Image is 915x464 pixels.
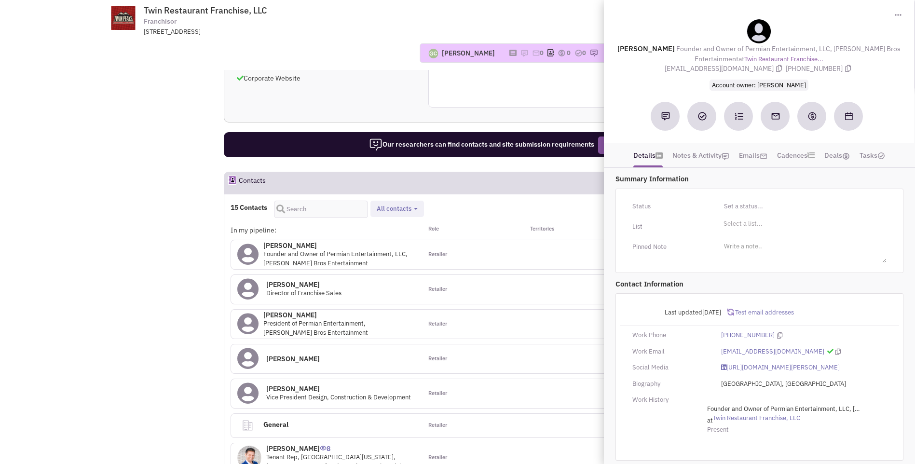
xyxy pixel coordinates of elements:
div: Biography [626,380,715,389]
div: Work History [626,396,715,405]
span: [PHONE_NUMBER] [786,64,853,73]
h2: Contacts [239,172,266,193]
a: Emails [739,148,768,163]
img: www.twinpeaksrestaurant.com [101,6,145,30]
p: Contact Information [615,279,903,289]
span: Retailer [428,454,447,462]
img: Send an email [771,111,780,121]
span: Present [707,425,729,434]
span: Retailer [428,390,447,397]
img: TaskCount.png [574,49,582,57]
input: Set a status... [721,199,887,214]
a: Twin Restaurant Franchise... [744,55,823,64]
img: icon-note.png [520,49,528,57]
div: Work Phone [626,331,715,340]
h4: General [260,414,406,435]
a: Tasks [860,148,886,163]
span: [DATE] [702,308,721,316]
span: 0 [567,49,571,57]
a: [EMAIL_ADDRESS][DOMAIN_NAME] [721,347,824,356]
span: Retailer [428,286,447,293]
div: In my pipeline: [231,225,422,235]
input: Search [274,201,368,218]
span: Founder and Owner of Permian Entertainment, LLC, [PERSON_NAME] Bros Entertainment [707,405,861,414]
h4: 15 Contacts [231,203,267,212]
div: Work Email [626,347,715,356]
img: TaskCount.png [878,152,886,160]
img: icon-email-active-16.png [532,49,540,57]
div: Last updated [626,303,727,322]
a: Twin Restaurant Franchise, LLC [713,414,867,423]
a: [PHONE_NUMBER] [721,331,775,340]
div: [STREET_ADDRESS] [144,27,396,37]
p: Corporate Website [237,73,415,83]
span: Account owner: [PERSON_NAME] [710,80,808,91]
span: Founder and Owner of Permian Entertainment, LLC, [PERSON_NAME] Bros Entertainment [676,44,901,63]
img: icon-UserInteraction.png [320,446,327,450]
span: All contacts [377,205,411,213]
span: Franchisor [144,16,177,27]
button: All contacts [374,204,421,214]
p: Summary Information [615,174,903,184]
a: Cadences [778,148,815,163]
div: Role [422,225,518,235]
div: Social Media [626,363,715,372]
h4: [PERSON_NAME] [263,311,416,319]
img: Schedule a Meeting [845,112,853,120]
div: Status [626,199,715,214]
img: clarity_building-linegeneral.png [241,419,254,432]
span: Retailer [428,251,447,259]
img: Create a deal [807,111,817,121]
div: [PERSON_NAME] [442,48,495,58]
h4: [PERSON_NAME] [266,355,320,363]
span: 8 [320,437,330,453]
span: Vice President Design, Construction & Development [266,393,411,401]
a: Details [634,148,663,163]
span: Retailer [428,320,447,328]
img: icon-email-active-16.png [760,152,768,160]
lable: [PERSON_NAME] [617,44,675,53]
span: [GEOGRAPHIC_DATA], [GEOGRAPHIC_DATA] [721,380,846,388]
li: Select a list... [721,219,763,226]
a: [URL][DOMAIN_NAME][PERSON_NAME] [721,363,840,372]
h4: [PERSON_NAME] [263,241,416,250]
a: Notes & Activity [673,148,730,163]
img: Subscribe to a cadence [735,112,743,121]
div: Territories [518,225,613,235]
h4: [PERSON_NAME] [266,384,411,393]
button: Request Research [598,136,666,154]
span: 0 [540,49,544,57]
span: Retailer [428,422,447,429]
span: Founder and Owner of Permian Entertainment, LLC, [PERSON_NAME] Bros Entertainment [263,250,408,267]
img: teammate.png [747,19,771,43]
img: research-icon.png [590,49,598,57]
span: Retailer [428,355,447,363]
span: at [707,405,873,424]
img: Add a note [661,112,670,121]
span: Twin Restaurant Franchise, LLC [144,5,267,16]
div: List [626,219,715,234]
span: 0 [582,49,586,57]
img: icon-note.png [722,152,730,160]
img: Add a Task [698,112,707,121]
a: Deals [825,148,850,163]
img: icon-researcher-20.png [369,138,382,151]
img: icon-dealamount.png [558,49,565,57]
span: Our researchers can find contacts and site submission requirements [369,140,594,149]
h4: [PERSON_NAME] [266,444,416,453]
img: icon-dealamount.png [843,152,850,160]
span: Test email addresses [734,308,794,316]
h4: [PERSON_NAME] [266,280,341,289]
div: Pinned Note [626,239,715,255]
span: Director of Franchise Sales [266,289,341,297]
span: [EMAIL_ADDRESS][DOMAIN_NAME] [665,64,786,73]
span: President of Permian Entertainment, [PERSON_NAME] Bros Entertainment [263,319,368,337]
span: at [676,44,901,63]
